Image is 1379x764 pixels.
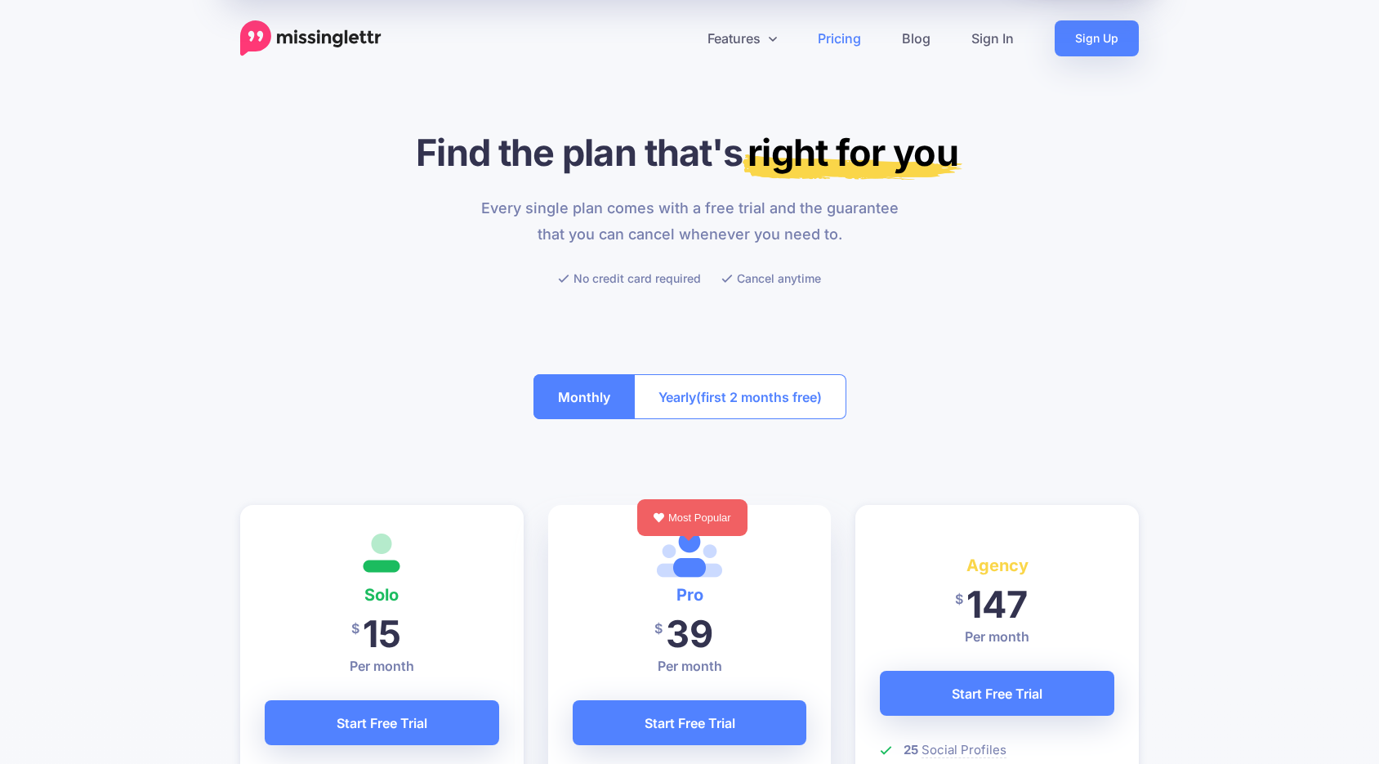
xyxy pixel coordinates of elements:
[881,20,951,56] a: Blog
[471,195,908,248] p: Every single plan comes with a free trial and the guarantee that you can cancel whenever you need...
[966,582,1028,627] span: 147
[351,610,359,647] span: $
[880,671,1114,716] a: Start Free Trial
[634,374,846,419] button: Yearly(first 2 months free)
[637,499,748,536] div: Most Popular
[533,374,635,419] button: Monthly
[558,268,701,288] li: No credit card required
[696,384,822,410] span: (first 2 months free)
[363,611,401,656] span: 15
[573,700,807,745] a: Start Free Trial
[880,552,1114,579] h4: Agency
[904,742,918,757] b: 25
[240,20,382,56] a: Home
[721,268,821,288] li: Cancel anytime
[951,20,1034,56] a: Sign In
[743,130,962,180] mark: right for you
[265,656,499,676] p: Per month
[922,742,1006,758] span: Social Profiles
[265,700,499,745] a: Start Free Trial
[955,581,963,618] span: $
[240,130,1139,175] h1: Find the plan that's
[573,582,807,608] h4: Pro
[573,656,807,676] p: Per month
[666,611,713,656] span: 39
[797,20,881,56] a: Pricing
[687,20,797,56] a: Features
[654,610,663,647] span: $
[265,582,499,608] h4: Solo
[880,627,1114,646] p: Per month
[1055,20,1139,56] a: Sign Up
